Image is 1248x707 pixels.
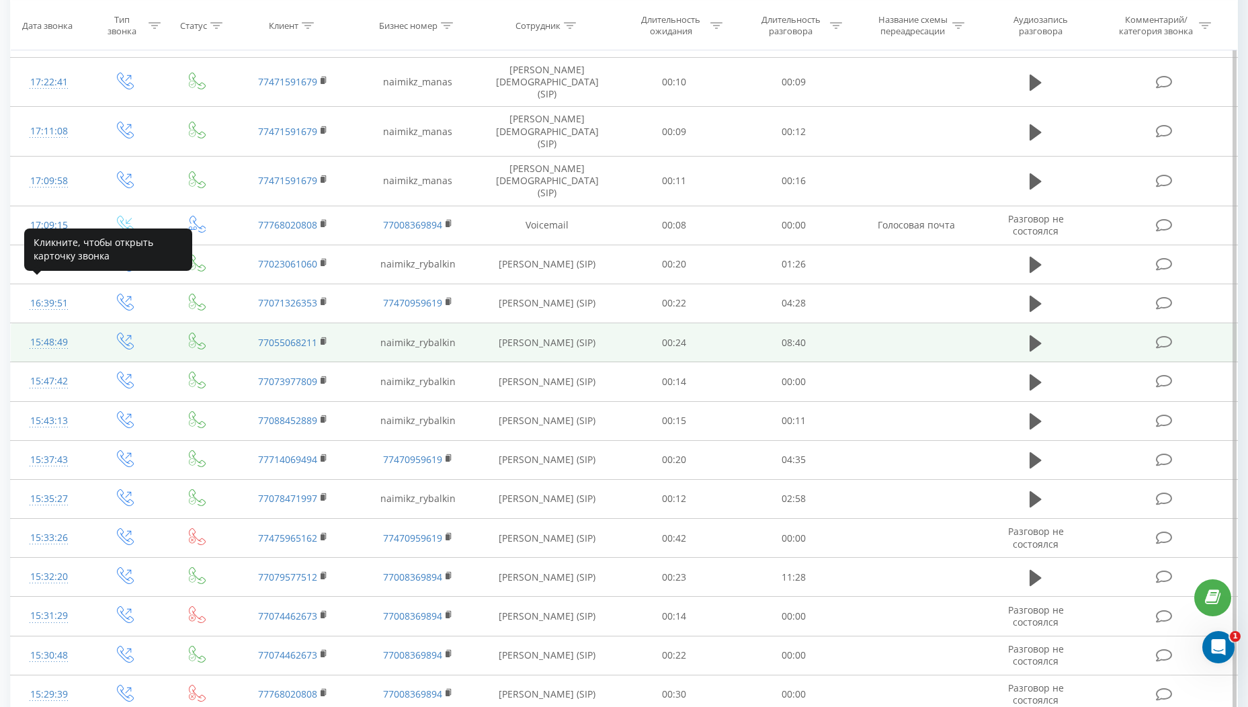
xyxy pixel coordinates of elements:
div: 15:30:48 [24,642,74,669]
td: [PERSON_NAME][DEMOGRAPHIC_DATA] (SIP) [480,107,614,157]
td: 00:09 [614,107,734,157]
a: 77768020808 [258,688,317,700]
a: 77008369894 [383,649,442,661]
a: 77714069494 [258,453,317,466]
td: 00:12 [734,107,854,157]
span: Разговор не состоялся [1008,525,1064,550]
a: 77471591679 [258,125,317,138]
div: 17:09:58 [24,168,74,194]
div: 15:33:26 [24,525,74,551]
div: Длительность разговора [755,14,827,37]
div: Статус [180,19,207,31]
td: 04:28 [734,284,854,323]
div: Сотрудник [515,19,560,31]
div: Клиент [269,19,298,31]
td: 00:00 [734,636,854,675]
div: 15:43:13 [24,408,74,434]
div: 15:35:27 [24,486,74,512]
td: 00:00 [734,519,854,558]
td: Голосовая почта [854,206,978,245]
td: [PERSON_NAME] (SIP) [480,519,614,558]
td: 00:11 [614,157,734,206]
td: 00:00 [734,206,854,245]
td: 00:15 [614,401,734,440]
div: Длительность ожидания [635,14,707,37]
a: 77471591679 [258,75,317,88]
td: 00:09 [734,57,854,107]
td: 00:23 [614,558,734,597]
a: 77008369894 [383,571,442,583]
td: 00:12 [614,479,734,518]
a: 77470959619 [383,453,442,466]
td: [PERSON_NAME][DEMOGRAPHIC_DATA] (SIP) [480,157,614,206]
td: 00:14 [614,597,734,636]
td: naimikz_manas [356,157,480,206]
div: Комментарий/категория звонка [1117,14,1196,37]
td: 00:00 [734,362,854,401]
a: 77074462673 [258,610,317,622]
a: 77071326353 [258,296,317,309]
div: Кликните, чтобы открыть карточку звонка [24,228,192,271]
div: 15:37:43 [24,447,74,473]
a: 77008369894 [383,610,442,622]
a: 77023061060 [258,257,317,270]
div: Аудиозапись разговора [997,14,1084,37]
div: 15:48:49 [24,329,74,356]
td: 00:16 [734,157,854,206]
a: 77078471997 [258,492,317,505]
td: 00:22 [614,284,734,323]
td: 00:00 [734,597,854,636]
td: [PERSON_NAME] (SIP) [480,479,614,518]
a: 77470959619 [383,296,442,309]
td: Voicemail [480,206,614,245]
td: 00:20 [614,245,734,284]
a: 77471591679 [258,174,317,187]
td: 00:42 [614,519,734,558]
a: 77008369894 [383,218,442,231]
div: 17:11:08 [24,118,74,144]
td: 00:22 [614,636,734,675]
td: [PERSON_NAME] (SIP) [480,558,614,597]
td: [PERSON_NAME][DEMOGRAPHIC_DATA] (SIP) [480,57,614,107]
span: Разговор не состоялся [1008,212,1064,237]
td: 00:11 [734,401,854,440]
span: 1 [1230,631,1241,642]
span: Разговор не состоялся [1008,604,1064,628]
td: naimikz_manas [356,107,480,157]
td: 08:40 [734,323,854,362]
td: 11:28 [734,558,854,597]
td: [PERSON_NAME] (SIP) [480,362,614,401]
td: [PERSON_NAME] (SIP) [480,401,614,440]
td: [PERSON_NAME] (SIP) [480,284,614,323]
td: 02:58 [734,479,854,518]
td: naimikz_rybalkin [356,401,480,440]
td: 04:35 [734,440,854,479]
a: 77008369894 [383,688,442,700]
a: 77768020808 [258,218,317,231]
div: 15:31:29 [24,603,74,629]
td: 00:24 [614,323,734,362]
a: 77475965162 [258,532,317,544]
a: 77088452889 [258,414,317,427]
td: [PERSON_NAME] (SIP) [480,597,614,636]
a: 77073977809 [258,375,317,388]
div: 17:09:15 [24,212,74,239]
td: naimikz_rybalkin [356,362,480,401]
td: 00:14 [614,362,734,401]
td: [PERSON_NAME] (SIP) [480,440,614,479]
td: naimikz_rybalkin [356,245,480,284]
span: Разговор не состоялся [1008,681,1064,706]
td: 00:20 [614,440,734,479]
a: 77074462673 [258,649,317,661]
td: naimikz_rybalkin [356,323,480,362]
td: [PERSON_NAME] (SIP) [480,245,614,284]
td: 00:08 [614,206,734,245]
td: 00:10 [614,57,734,107]
div: Бизнес номер [379,19,438,31]
a: 77055068211 [258,336,317,349]
td: naimikz_rybalkin [356,479,480,518]
div: 15:32:20 [24,564,74,590]
a: 77470959619 [383,532,442,544]
div: Название схемы переадресации [877,14,949,37]
div: Дата звонка [22,19,73,31]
